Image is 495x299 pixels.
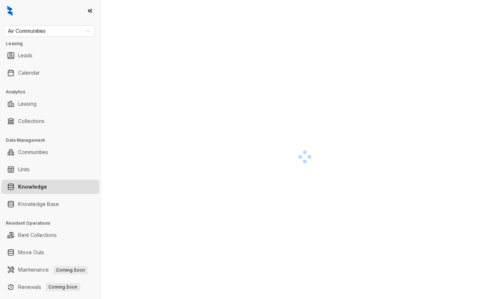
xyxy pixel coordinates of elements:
h3: Leasing [6,40,101,47]
span: Coming Soon [46,283,80,291]
a: Move Outs [18,245,44,260]
li: Units [1,162,99,177]
h3: Data Management [6,137,101,144]
li: Leads [1,48,99,63]
a: Leads [18,48,33,63]
li: Communities [1,145,99,159]
h3: Resident Operations [6,220,101,227]
li: Maintenance [1,263,99,277]
a: Collections [18,114,44,128]
a: Leasing [18,97,37,111]
img: logo [7,6,13,16]
li: Leasing [1,97,99,111]
span: Coming Soon [53,266,88,274]
a: Knowledge Base [18,197,59,211]
li: Renewals [1,280,99,294]
a: Units [18,162,30,177]
a: Communities [18,145,48,159]
li: Move Outs [1,245,99,260]
h3: Analytics [6,89,101,95]
a: RenewalsComing Soon [18,280,80,294]
span: Air Communities [8,26,90,36]
a: Calendar [18,66,40,80]
li: Knowledge [1,180,99,194]
li: Collections [1,114,99,128]
li: Knowledge Base [1,197,99,211]
li: Rent Collections [1,228,99,242]
a: Knowledge [18,180,47,194]
a: Rent Collections [18,228,57,242]
li: Calendar [1,66,99,80]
